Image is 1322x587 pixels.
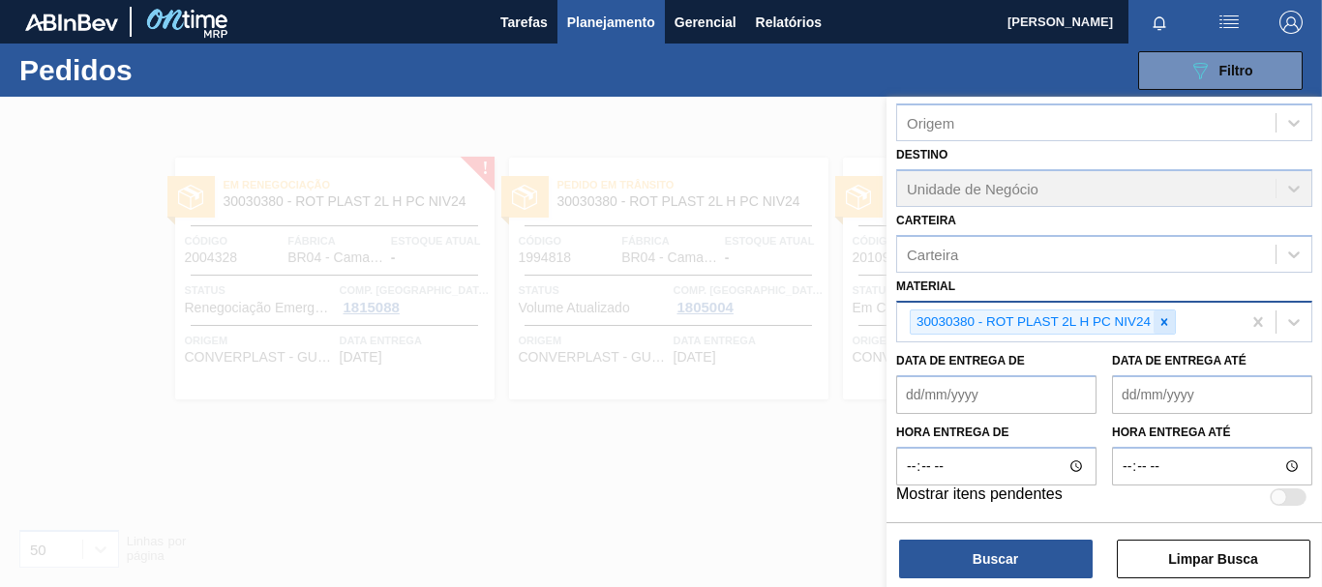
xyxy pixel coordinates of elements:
span: Filtro [1219,63,1253,78]
span: Planejamento [567,11,655,34]
img: TNhmsLtSVTkK8tSr43FrP2fwEKptu5GPRR3wAAAABJRU5ErkJggg== [25,14,118,31]
input: dd/mm/yyyy [1112,375,1312,414]
div: Carteira [907,246,958,262]
h1: Pedidos [19,59,290,81]
label: Material [896,279,955,293]
span: Gerencial [675,11,736,34]
label: Hora entrega de [896,419,1097,447]
span: Tarefas [500,11,548,34]
span: Relatórios [756,11,822,34]
label: Destino [896,148,947,161]
img: Logout [1279,11,1303,34]
div: 30030380 - ROT PLAST 2L H PC NIV24 [911,310,1154,335]
label: Mostrar itens pendentes [896,485,1063,509]
label: Data de Entrega de [896,354,1025,367]
button: Notificações [1128,9,1190,36]
button: Filtro [1138,51,1303,90]
div: Origem [907,115,954,132]
img: userActions [1217,11,1241,34]
input: dd/mm/yyyy [896,375,1097,414]
label: Carteira [896,214,956,227]
label: Hora entrega até [1112,419,1312,447]
label: Data de Entrega até [1112,354,1247,367]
